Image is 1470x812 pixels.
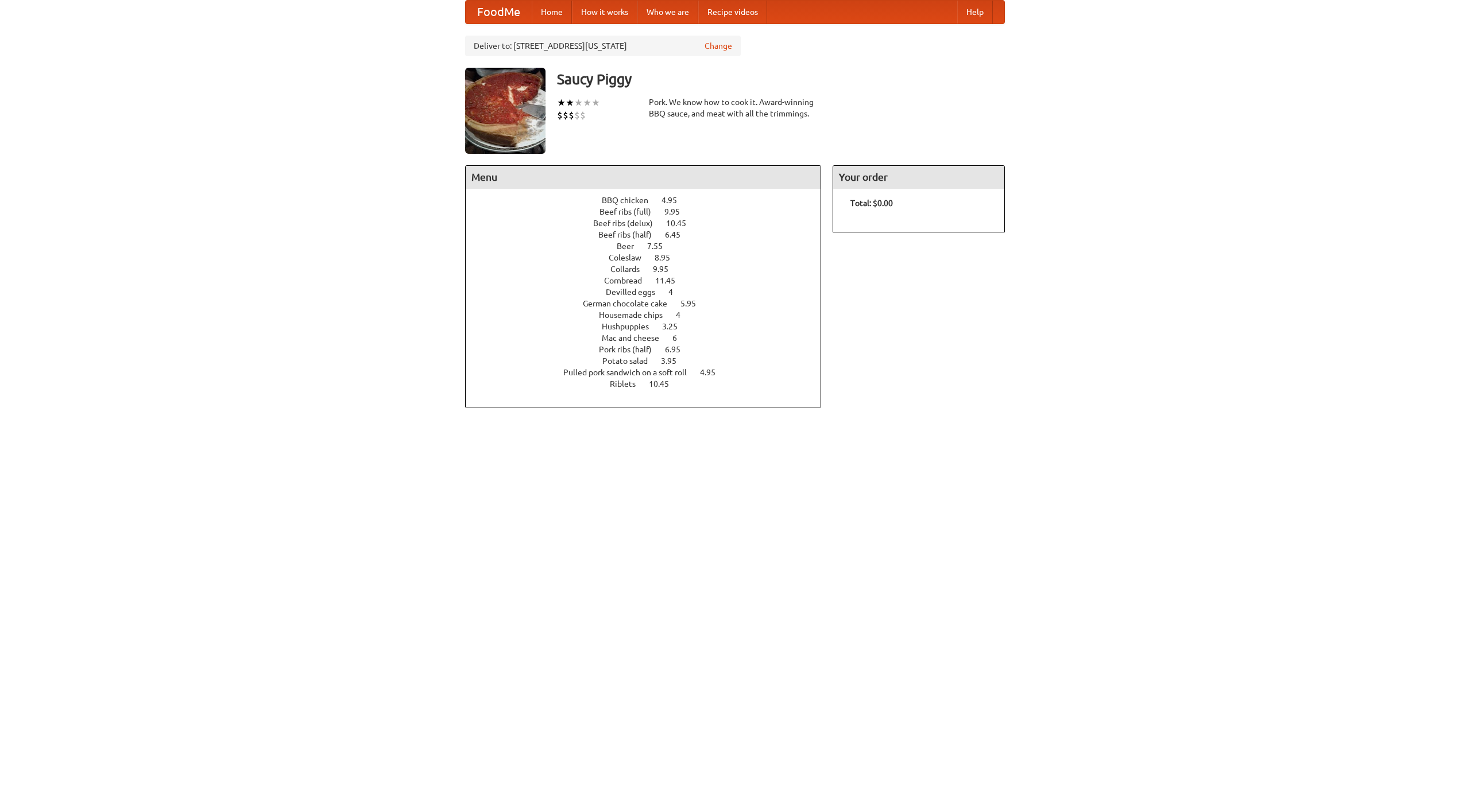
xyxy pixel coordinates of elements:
li: ★ [566,96,574,109]
a: BBQ chicken 4.95 [602,196,698,205]
span: Beer [617,242,645,251]
a: Recipe videos [698,1,767,24]
a: Mac and cheese 6 [602,333,698,343]
span: 9.95 [664,207,691,216]
a: Housemade chips 4 [599,310,702,320]
span: BBQ chicken [602,196,660,205]
a: Beer 7.55 [617,242,684,251]
li: $ [568,109,574,122]
span: 10.45 [649,379,680,388]
a: FoodMe [466,1,532,24]
span: Potato salad [602,356,659,366]
span: 6.45 [665,230,692,239]
span: Beef ribs (full) [599,207,663,216]
span: Riblets [610,379,647,388]
span: Cornbread [604,276,653,285]
span: Pulled pork sandwich on a soft roll [563,368,698,377]
a: Devilled eggs 4 [606,287,694,297]
li: $ [557,109,563,122]
span: 8.95 [655,253,682,262]
a: Riblets 10.45 [610,379,690,388]
a: Beef ribs (half) 6.45 [598,230,702,239]
li: ★ [583,96,591,109]
li: $ [574,109,580,122]
a: Cornbread 11.45 [604,276,697,285]
a: Home [532,1,572,24]
h4: Your order [833,166,1004,189]
li: ★ [557,96,566,109]
a: Hushpuppies 3.25 [602,322,699,331]
li: ★ [591,96,600,109]
a: Pork ribs (half) 6.95 [599,345,702,354]
a: German chocolate cake 5.95 [583,299,717,308]
span: Devilled eggs [606,287,667,297]
a: Pulled pork sandwich on a soft roll 4.95 [563,368,737,377]
span: 6 [672,333,688,343]
span: Pork ribs (half) [599,345,663,354]
span: 10.45 [666,219,698,228]
a: Collards 9.95 [610,265,690,274]
span: 3.95 [661,356,688,366]
a: How it works [572,1,637,24]
a: Coleslaw 8.95 [609,253,691,262]
span: 9.95 [653,265,680,274]
a: Help [957,1,993,24]
span: 7.55 [647,242,674,251]
a: Potato salad 3.95 [602,356,698,366]
span: Beef ribs (delux) [593,219,664,228]
a: Beef ribs (delux) 10.45 [593,219,707,228]
h4: Menu [466,166,821,189]
span: Coleslaw [609,253,653,262]
a: Beef ribs (full) 9.95 [599,207,701,216]
span: German chocolate cake [583,299,679,308]
span: 4 [668,287,684,297]
span: Mac and cheese [602,333,671,343]
span: Hushpuppies [602,322,660,331]
li: $ [563,109,568,122]
div: Pork. We know how to cook it. Award-winning BBQ sauce, and meat with all the trimmings. [649,96,821,119]
span: 4.95 [700,368,727,377]
li: ★ [574,96,583,109]
span: 11.45 [655,276,687,285]
span: 5.95 [680,299,707,308]
span: Housemade chips [599,310,674,320]
li: $ [580,109,586,122]
b: Total: $0.00 [850,199,893,208]
div: Deliver to: [STREET_ADDRESS][US_STATE] [465,36,741,56]
span: Collards [610,265,651,274]
span: Beef ribs (half) [598,230,663,239]
img: angular.jpg [465,68,546,154]
a: Change [705,40,732,52]
a: Who we are [637,1,698,24]
h3: Saucy Piggy [557,68,1005,91]
span: 6.95 [665,345,692,354]
span: 4 [676,310,692,320]
span: 3.25 [662,322,689,331]
span: 4.95 [661,196,688,205]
